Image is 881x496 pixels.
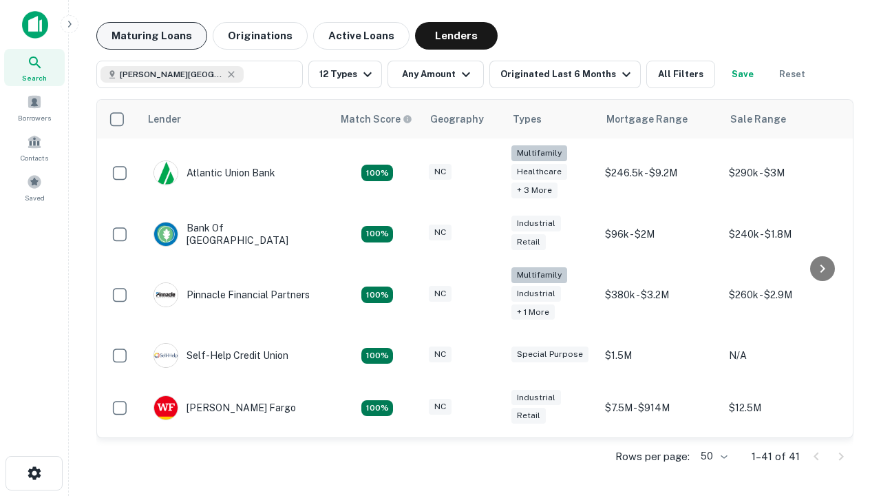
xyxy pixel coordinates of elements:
[4,129,65,166] a: Contacts
[511,234,546,250] div: Retail
[154,223,178,246] img: picture
[4,89,65,126] a: Borrowers
[422,100,505,138] th: Geography
[154,396,178,420] img: picture
[429,225,452,240] div: NC
[361,165,393,181] div: Matching Properties: 14, hasApolloMatch: undefined
[511,164,567,180] div: Healthcare
[4,169,65,206] a: Saved
[361,348,393,364] div: Matching Properties: 11, hasApolloMatch: undefined
[361,400,393,417] div: Matching Properties: 15, hasApolloMatch: undefined
[153,161,275,185] div: Atlantic Union Bank
[598,100,722,138] th: Mortgage Range
[770,61,814,88] button: Reset
[25,192,45,203] span: Saved
[646,61,715,88] button: All Filters
[430,111,484,127] div: Geography
[722,382,846,434] td: $12.5M
[511,216,561,231] div: Industrial
[615,448,690,465] p: Rows per page:
[722,329,846,382] td: N/A
[153,395,296,420] div: [PERSON_NAME] Fargo
[722,260,846,330] td: $260k - $2.9M
[598,138,722,208] td: $246.5k - $9.2M
[722,208,846,260] td: $240k - $1.8M
[96,22,207,50] button: Maturing Loans
[511,408,546,424] div: Retail
[606,111,688,127] div: Mortgage Range
[722,138,846,208] td: $290k - $3M
[511,145,567,161] div: Multifamily
[722,100,846,138] th: Sale Range
[22,72,47,83] span: Search
[511,347,588,362] div: Special Purpose
[429,286,452,302] div: NC
[341,112,412,127] div: Capitalize uses an advanced AI algorithm to match your search with the best lender. The match sco...
[308,61,382,88] button: 12 Types
[429,164,452,180] div: NC
[730,111,786,127] div: Sale Range
[313,22,410,50] button: Active Loans
[140,100,332,138] th: Lender
[153,222,319,247] div: Bank Of [GEOGRAPHIC_DATA]
[22,11,48,39] img: capitalize-icon.png
[154,283,178,307] img: picture
[153,282,310,307] div: Pinnacle Financial Partners
[154,161,178,185] img: picture
[332,100,422,138] th: Capitalize uses an advanced AI algorithm to match your search with the best lender. The match sco...
[18,112,51,123] span: Borrowers
[598,382,722,434] td: $7.5M - $914M
[154,344,178,367] img: picture
[500,66,635,83] div: Originated Last 6 Months
[361,226,393,242] div: Matching Properties: 15, hasApolloMatch: undefined
[505,100,598,138] th: Types
[721,61,765,88] button: Save your search to get updates of matches that match your search criteria.
[388,61,484,88] button: Any Amount
[598,208,722,260] td: $96k - $2M
[153,343,288,368] div: Self-help Credit Union
[695,446,730,466] div: 50
[511,304,555,320] div: + 1 more
[511,267,567,283] div: Multifamily
[361,287,393,303] div: Matching Properties: 24, hasApolloMatch: undefined
[511,286,561,302] div: Industrial
[415,22,498,50] button: Lenders
[489,61,641,88] button: Originated Last 6 Months
[511,390,561,406] div: Industrial
[341,112,410,127] h6: Match Score
[812,342,881,408] iframe: Chat Widget
[511,183,558,198] div: + 3 more
[513,111,542,127] div: Types
[148,111,181,127] div: Lender
[120,68,223,81] span: [PERSON_NAME][GEOGRAPHIC_DATA], [GEOGRAPHIC_DATA]
[21,152,48,163] span: Contacts
[598,260,722,330] td: $380k - $3.2M
[752,448,800,465] p: 1–41 of 41
[213,22,308,50] button: Originations
[429,347,452,362] div: NC
[598,329,722,382] td: $1.5M
[4,49,65,86] a: Search
[429,399,452,415] div: NC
